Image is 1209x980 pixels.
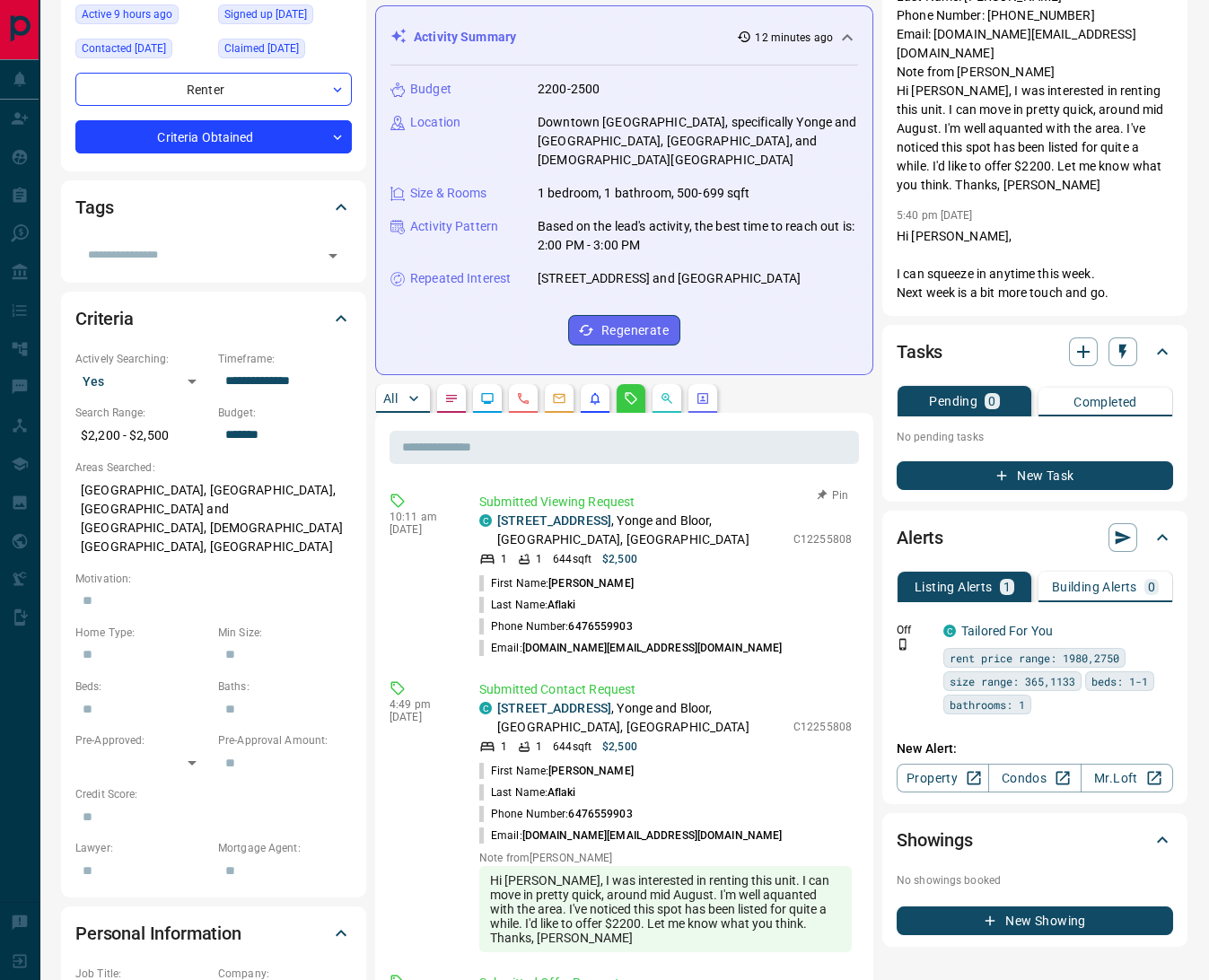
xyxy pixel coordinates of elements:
[390,21,858,54] div: Activity Summary12 minutes ago
[660,391,674,406] svg: Opportunities
[75,120,352,153] div: Criteria Obtained
[224,39,299,57] span: Claimed [DATE]
[548,577,633,590] span: [PERSON_NAME]
[501,739,507,755] p: 1
[538,113,858,170] p: Downtown [GEOGRAPHIC_DATA], specifically Yonge and [GEOGRAPHIC_DATA], [GEOGRAPHIC_DATA], and [DEM...
[548,599,575,611] span: Aflaki
[82,5,172,23] span: Active 9 hours ago
[479,680,852,699] p: Submitted Contact Request
[497,701,611,715] a: [STREET_ADDRESS]
[218,351,352,367] p: Timeframe:
[548,765,633,777] span: [PERSON_NAME]
[897,461,1173,490] button: New Task
[755,30,833,46] p: 12 minutes ago
[75,367,209,396] div: Yes
[75,351,209,367] p: Actively Searching:
[444,391,459,406] svg: Notes
[552,391,566,406] svg: Emails
[75,297,352,340] div: Criteria
[75,421,209,451] p: $2,200 - $2,500
[75,571,352,587] p: Motivation:
[988,764,1081,792] a: Condos
[218,732,352,748] p: Pre-Approval Amount:
[950,672,1075,690] span: size range: 365,1133
[320,243,346,268] button: Open
[390,523,452,536] p: [DATE]
[522,829,783,842] span: [DOMAIN_NAME][EMAIL_ADDRESS][DOMAIN_NAME]
[897,523,943,552] h2: Alerts
[390,698,452,711] p: 4:49 pm
[479,575,634,591] p: First Name:
[479,827,782,844] p: Email:
[75,4,209,30] div: Thu Aug 14 2025
[497,699,784,737] p: , Yonge and Bloor, [GEOGRAPHIC_DATA], [GEOGRAPHIC_DATA]
[915,581,993,593] p: Listing Alerts
[568,808,632,820] span: 6476559903
[75,186,352,229] div: Tags
[479,852,852,864] p: Note from [PERSON_NAME]
[410,269,511,288] p: Repeated Interest
[218,4,352,30] div: Tue Jul 29 2025
[75,73,352,106] div: Renter
[961,624,1053,638] a: Tailored For You
[793,531,852,547] p: C12255808
[75,912,352,955] div: Personal Information
[75,405,209,421] p: Search Range:
[793,719,852,735] p: C12255808
[75,304,134,333] h2: Criteria
[75,459,352,476] p: Areas Searched:
[1073,396,1137,408] p: Completed
[218,625,352,641] p: Min Size:
[75,193,113,222] h2: Tags
[82,39,166,57] span: Contacted [DATE]
[897,818,1173,862] div: Showings
[536,739,542,755] p: 1
[1081,764,1173,792] a: Mr.Loft
[897,516,1173,559] div: Alerts
[1052,581,1137,593] p: Building Alerts
[479,597,575,613] p: Last Name:
[897,622,933,638] p: Off
[897,330,1173,373] div: Tasks
[479,640,782,656] p: Email:
[479,763,634,779] p: First Name:
[390,511,452,523] p: 10:11 am
[75,625,209,641] p: Home Type:
[410,217,498,236] p: Activity Pattern
[75,732,209,748] p: Pre-Approved:
[897,906,1173,935] button: New Showing
[538,80,600,99] p: 2200-2500
[568,315,680,346] button: Regenerate
[1091,672,1148,690] span: beds: 1-1
[1003,581,1011,593] p: 1
[807,487,859,503] button: Pin
[479,493,852,512] p: Submitted Viewing Request
[897,872,1173,888] p: No showings booked
[383,392,398,405] p: All
[479,618,633,634] p: Phone Number:
[602,551,637,567] p: $2,500
[516,391,530,406] svg: Calls
[988,395,995,407] p: 0
[929,395,977,407] p: Pending
[414,28,516,47] p: Activity Summary
[479,514,492,527] div: condos.ca
[538,184,750,203] p: 1 bedroom, 1 bathroom, 500-699 sqft
[75,786,352,802] p: Credit Score:
[218,39,352,64] div: Tue Jul 29 2025
[553,551,591,567] p: 644 sqft
[218,405,352,421] p: Budget:
[950,696,1025,713] span: bathrooms: 1
[75,678,209,695] p: Beds:
[943,625,956,637] div: condos.ca
[410,184,487,203] p: Size & Rooms
[479,806,633,822] p: Phone Number:
[588,391,602,406] svg: Listing Alerts
[548,786,575,799] span: Aflaki
[497,512,784,549] p: , Yonge and Bloor, [GEOGRAPHIC_DATA], [GEOGRAPHIC_DATA]
[224,5,307,23] span: Signed up [DATE]
[897,337,942,366] h2: Tasks
[480,391,495,406] svg: Lead Browsing Activity
[75,39,209,64] div: Wed Jul 30 2025
[479,702,492,714] div: condos.ca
